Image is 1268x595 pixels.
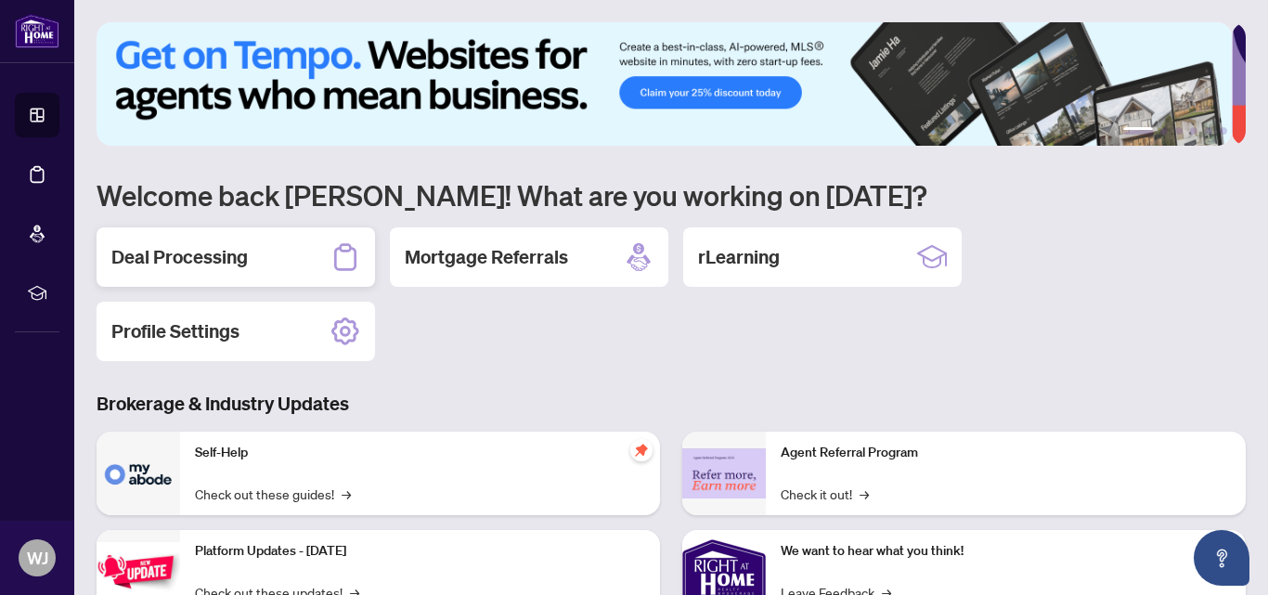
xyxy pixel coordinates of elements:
[111,244,248,270] h2: Deal Processing
[698,244,780,270] h2: rLearning
[97,391,1246,417] h3: Brokerage & Industry Updates
[405,244,568,270] h2: Mortgage Referrals
[781,541,1231,562] p: We want to hear what you think!
[1194,530,1249,586] button: Open asap
[97,22,1232,146] img: Slide 0
[195,443,645,463] p: Self-Help
[195,484,351,504] a: Check out these guides!→
[1123,127,1153,135] button: 1
[1175,127,1183,135] button: 3
[97,177,1246,213] h1: Welcome back [PERSON_NAME]! What are you working on [DATE]?
[15,14,59,48] img: logo
[682,448,766,499] img: Agent Referral Program
[1190,127,1197,135] button: 4
[860,484,869,504] span: →
[195,541,645,562] p: Platform Updates - [DATE]
[111,318,239,344] h2: Profile Settings
[1220,127,1227,135] button: 6
[97,432,180,515] img: Self-Help
[27,545,48,571] span: WJ
[630,439,653,461] span: pushpin
[781,484,869,504] a: Check it out!→
[1205,127,1212,135] button: 5
[781,443,1231,463] p: Agent Referral Program
[1160,127,1168,135] button: 2
[342,484,351,504] span: →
